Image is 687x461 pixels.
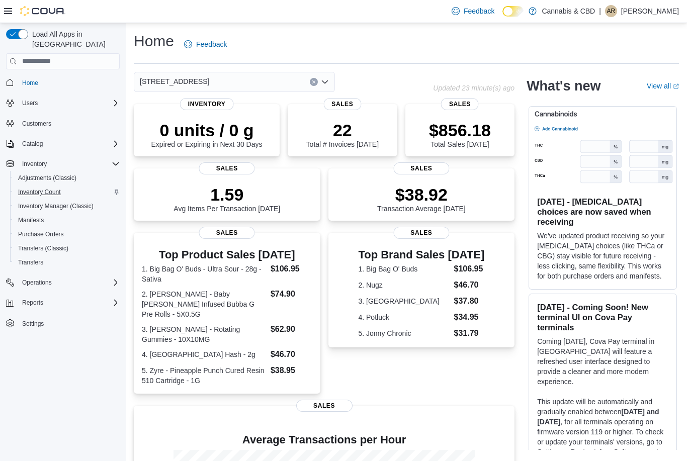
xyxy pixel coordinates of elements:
[358,264,450,274] dt: 1. Big Bag O' Buds
[14,214,120,226] span: Manifests
[20,6,65,16] img: Cova
[358,249,484,261] h3: Top Brand Sales [DATE]
[18,317,120,329] span: Settings
[142,249,312,261] h3: Top Product Sales [DATE]
[14,200,120,212] span: Inventory Manager (Classic)
[323,98,361,110] span: Sales
[18,202,94,210] span: Inventory Manager (Classic)
[433,84,514,92] p: Updated 23 minute(s) ago
[14,172,80,184] a: Adjustments (Classic)
[607,5,616,17] span: AR
[151,120,263,140] p: 0 units / 0 g
[14,172,120,184] span: Adjustments (Classic)
[502,6,524,17] input: Dark Mode
[18,258,43,266] span: Transfers
[2,75,124,90] button: Home
[14,242,120,254] span: Transfers (Classic)
[454,311,485,323] dd: $34.95
[429,120,491,148] div: Total Sales [DATE]
[18,117,120,130] span: Customers
[464,6,494,16] span: Feedback
[174,185,280,213] div: Avg Items Per Transaction [DATE]
[18,158,51,170] button: Inventory
[18,188,61,196] span: Inventory Count
[14,256,120,268] span: Transfers
[199,227,255,239] span: Sales
[599,5,601,17] p: |
[441,98,479,110] span: Sales
[542,5,595,17] p: Cannabis & CBD
[199,162,255,174] span: Sales
[10,199,124,213] button: Inventory Manager (Classic)
[18,97,120,109] span: Users
[2,316,124,330] button: Settings
[621,5,679,17] p: [PERSON_NAME]
[2,116,124,131] button: Customers
[429,120,491,140] p: $856.18
[18,230,64,238] span: Purchase Orders
[537,336,668,387] p: Coming [DATE], Cova Pay terminal in [GEOGRAPHIC_DATA] will feature a refreshed user interface des...
[180,98,234,110] span: Inventory
[10,185,124,199] button: Inventory Count
[296,400,353,412] span: Sales
[180,34,231,54] a: Feedback
[306,120,379,140] p: 22
[14,256,47,268] a: Transfers
[22,140,43,148] span: Catalog
[18,276,56,289] button: Operations
[454,295,485,307] dd: $37.80
[142,324,267,344] dt: 3. [PERSON_NAME] - Rotating Gummies - 10X10MG
[10,171,124,185] button: Adjustments (Classic)
[2,137,124,151] button: Catalog
[6,71,120,357] nav: Complex example
[2,275,124,290] button: Operations
[14,228,68,240] a: Purchase Orders
[605,5,617,17] div: Amanda Rockburne
[537,302,668,332] h3: [DATE] - Coming Soon! New terminal UI on Cova Pay terminals
[18,216,44,224] span: Manifests
[18,138,47,150] button: Catalog
[18,297,120,309] span: Reports
[14,228,120,240] span: Purchase Orders
[377,185,466,213] div: Transaction Average [DATE]
[22,160,47,168] span: Inventory
[10,227,124,241] button: Purchase Orders
[14,242,72,254] a: Transfers (Classic)
[271,364,312,377] dd: $38.95
[306,120,379,148] div: Total # Invoices [DATE]
[18,158,120,170] span: Inventory
[271,288,312,300] dd: $74.90
[134,31,174,51] h1: Home
[14,186,65,198] a: Inventory Count
[14,200,98,212] a: Inventory Manager (Classic)
[22,120,51,128] span: Customers
[142,434,506,446] h4: Average Transactions per Hour
[22,279,52,287] span: Operations
[358,280,450,290] dt: 2. Nugz
[18,76,120,89] span: Home
[18,276,120,289] span: Operations
[2,296,124,310] button: Reports
[271,348,312,360] dd: $46.70
[358,296,450,306] dt: 3. [GEOGRAPHIC_DATA]
[142,365,267,386] dt: 5. Zyre - Pineapple Punch Cured Resin 510 Cartridge - 1G
[22,299,43,307] span: Reports
[142,349,267,359] dt: 4. [GEOGRAPHIC_DATA] Hash - 2g
[454,263,485,275] dd: $106.95
[18,174,76,182] span: Adjustments (Classic)
[537,397,668,457] p: This update will be automatically and gradually enabled between , for all terminals operating on ...
[2,96,124,110] button: Users
[28,29,120,49] span: Load All Apps in [GEOGRAPHIC_DATA]
[10,241,124,255] button: Transfers (Classic)
[18,244,68,252] span: Transfers (Classic)
[2,157,124,171] button: Inventory
[22,99,38,107] span: Users
[271,323,312,335] dd: $62.90
[321,78,329,86] button: Open list of options
[14,186,120,198] span: Inventory Count
[358,312,450,322] dt: 4. Potluck
[454,327,485,339] dd: $31.79
[151,120,263,148] div: Expired or Expiring in Next 30 Days
[18,297,47,309] button: Reports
